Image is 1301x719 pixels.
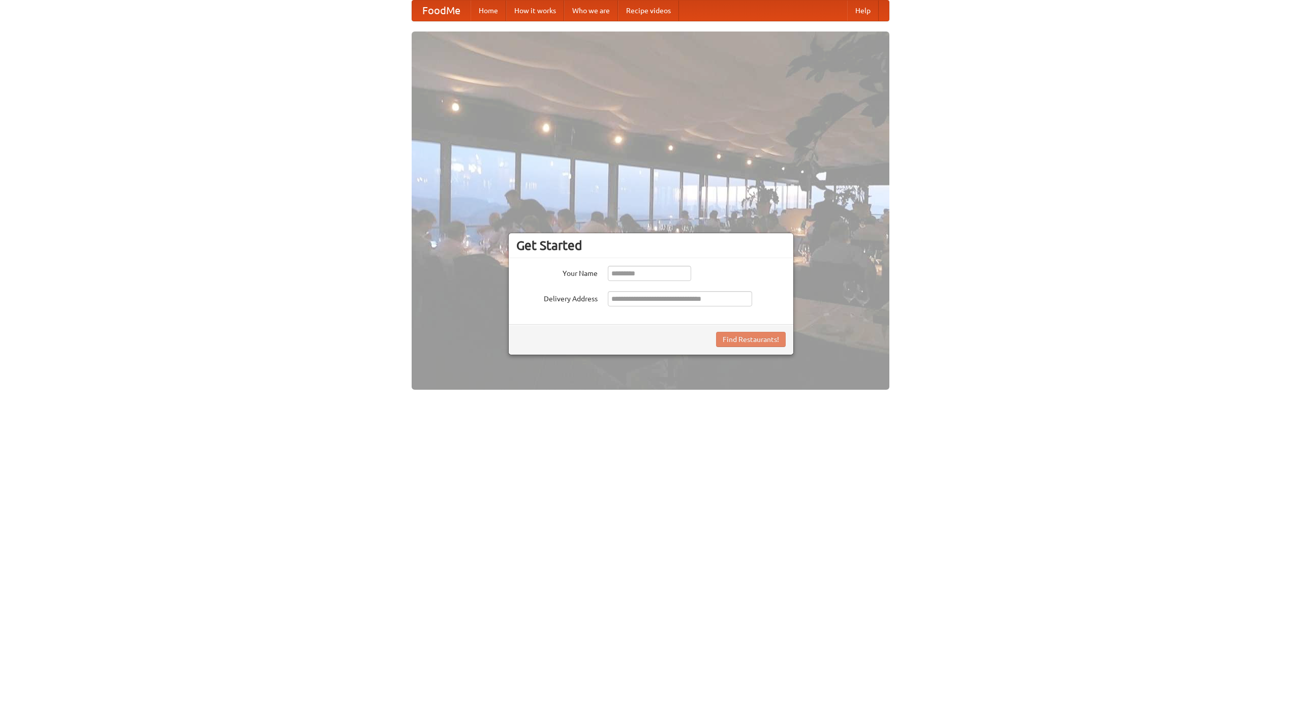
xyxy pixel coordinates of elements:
label: Your Name [516,266,598,278]
a: Help [847,1,879,21]
a: Home [471,1,506,21]
a: FoodMe [412,1,471,21]
a: Who we are [564,1,618,21]
label: Delivery Address [516,291,598,304]
button: Find Restaurants! [716,332,786,347]
a: How it works [506,1,564,21]
a: Recipe videos [618,1,679,21]
h3: Get Started [516,238,786,253]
